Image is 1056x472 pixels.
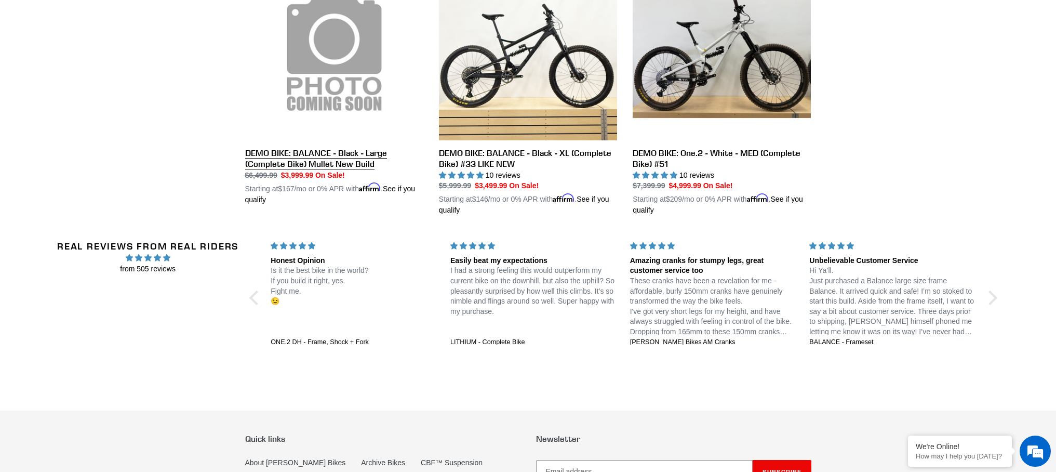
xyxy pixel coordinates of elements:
[421,458,483,467] a: CBF™ Suspension
[916,452,1004,460] p: How may I help you today?
[245,458,346,467] a: About [PERSON_NAME] Bikes
[53,252,243,264] span: 4.96 stars
[809,266,977,337] p: Hi Ya’ll. Just purchased a Balance large size frame Balance. It arrived quick and safe! I’m so st...
[271,241,438,252] div: 5 stars
[33,52,59,78] img: d_696896380_company_1647369064580_696896380
[630,241,797,252] div: 5 stars
[271,256,438,266] div: Honest Opinion
[809,338,977,347] a: BALANCE - Frameset
[450,256,618,266] div: Easily beat my expectations
[630,338,797,347] a: [PERSON_NAME] Bikes AM Cranks
[536,434,811,444] p: Newsletter
[245,434,520,444] p: Quick links
[70,58,190,72] div: Chat with us now
[809,256,977,266] div: Unbelievable Customer Service
[450,338,618,347] a: LITHIUM - Complete Bike
[271,338,438,347] a: ONE.2 DH - Frame, Shock + Fork
[60,131,143,236] span: We're online!
[450,266,618,317] p: I had a strong feeling this would outperform my current bike on the downhill, but also the uphill...
[11,57,27,73] div: Navigation go back
[916,442,1004,451] div: We're Online!
[53,241,243,252] h2: Real Reviews from Real Riders
[361,458,405,467] a: Archive Bikes
[630,276,797,337] p: These cranks have been a revelation for me - affordable, burly 150mm cranks have genuinely transf...
[170,5,195,30] div: Minimize live chat window
[450,241,618,252] div: 5 stars
[53,264,243,274] span: from 505 reviews
[809,241,977,252] div: 5 stars
[5,284,198,320] textarea: Type your message and hit 'Enter'
[630,256,797,276] div: Amazing cranks for stumpy legs, great customer service too
[271,266,438,306] p: Is it the best bike in the world? If you build it right, yes. Fight me. 😉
